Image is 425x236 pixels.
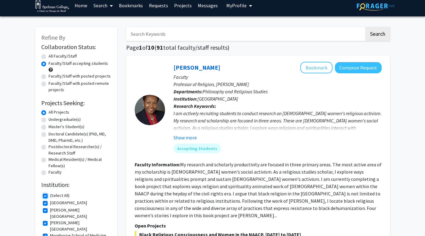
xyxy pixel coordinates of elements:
span: 91 [157,44,163,51]
mat-chip: Accepting Students [174,144,221,153]
span: Refine By [41,34,65,41]
span: [GEOGRAPHIC_DATA] [197,96,238,102]
span: 10 [148,44,154,51]
button: Add Rosetta Ross to Bookmarks [300,62,332,73]
a: [PERSON_NAME] [174,64,220,71]
b: Faculty Information: [135,161,180,168]
label: Master's Student(s) [49,124,84,130]
h2: Collaboration Status: [41,43,111,51]
label: Postdoctoral Researcher(s) / Research Staff [49,144,111,156]
label: Faculty/Staff accepting students [49,60,108,67]
p: Faculty [174,73,382,81]
b: Research Keywords: [174,103,216,109]
p: Open Projects [135,222,382,229]
label: Faculty/Staff with posted remote projects [49,80,111,93]
label: (Select All) [50,192,69,199]
span: Philosophy and Religious Studies [203,88,268,95]
label: Medical Resident(s) / Medical Fellow(s) [49,156,111,169]
input: Search Keywords [126,27,364,41]
label: Undergraduate(s) [49,116,81,123]
fg-read-more: My research and scholarly productivity are focused in three primary areas. The most active area o... [135,161,382,218]
button: Show more [174,134,197,141]
div: I am actively recruiting students to conduct research on [DEMOGRAPHIC_DATA] women's religious act... [174,110,382,175]
span: My Profile [226,2,247,8]
label: Doctoral Candidate(s) (PhD, MD, DMD, PharmD, etc.) [49,131,111,144]
span: 1 [139,44,142,51]
iframe: Chat [5,209,26,231]
label: Faculty [49,169,62,175]
p: Professor of Religion, [PERSON_NAME] [174,81,382,88]
h2: Institution: [41,181,111,188]
label: [PERSON_NAME][GEOGRAPHIC_DATA] [50,220,110,232]
label: All Faculty/Staff [49,53,77,59]
label: [GEOGRAPHIC_DATA] [50,200,87,206]
button: Compose Request to Rosetta Ross [335,62,382,73]
h2: Projects Seeking: [41,99,111,107]
label: All Projects [49,109,69,115]
button: Search [365,27,390,41]
b: Departments: [174,88,203,95]
h1: Page of ( total faculty/staff results) [126,44,390,51]
label: [PERSON_NAME][GEOGRAPHIC_DATA] [50,207,110,220]
label: Faculty/Staff with posted projects [49,73,111,79]
b: Institution: [174,96,197,102]
img: ForagerOne Logo [357,1,395,11]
